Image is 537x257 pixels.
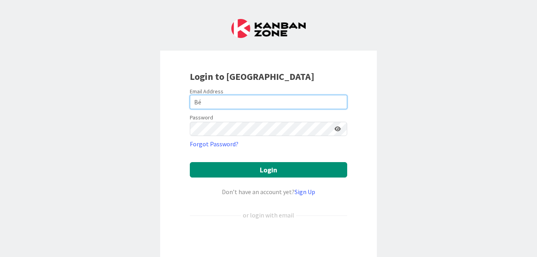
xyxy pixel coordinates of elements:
b: Login to [GEOGRAPHIC_DATA] [190,70,314,83]
iframe: Bouton "Se connecter avec Google" [186,233,351,250]
button: Login [190,162,347,178]
img: Kanban Zone [231,19,306,38]
div: or login with email [241,210,296,220]
div: Don’t have an account yet? [190,187,347,197]
label: Email Address [190,88,223,95]
a: Sign Up [295,188,315,196]
label: Password [190,113,213,122]
a: Forgot Password? [190,139,238,149]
